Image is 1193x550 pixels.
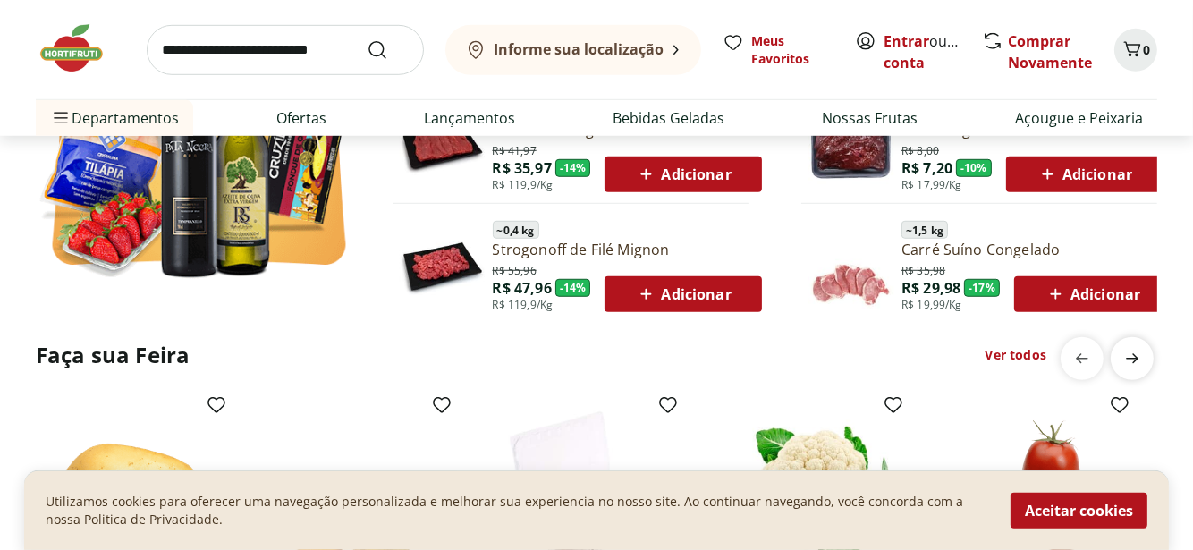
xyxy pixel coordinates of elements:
[493,298,554,312] span: R$ 119,9/Kg
[46,493,989,529] p: Utilizamos cookies para oferecer uma navegação personalizada e melhorar sua experiencia no nosso ...
[367,39,410,61] button: Submit Search
[493,260,537,278] span: R$ 55,96
[884,31,982,72] a: Criar conta
[493,278,552,298] span: R$ 47,96
[986,346,1046,364] a: Ver todos
[901,298,962,312] span: R$ 19,99/Kg
[1036,164,1132,185] span: Adicionar
[605,157,761,192] button: Adicionar
[1045,283,1140,305] span: Adicionar
[1061,337,1104,380] button: previous
[1011,493,1147,529] button: Aceitar cookies
[1015,107,1143,129] a: Açougue e Peixaria
[1008,31,1092,72] a: Comprar Novamente
[822,107,918,129] a: Nossas Frutas
[635,164,731,185] span: Adicionar
[1014,276,1171,312] button: Adicionar
[445,25,701,75] button: Informe sua localização
[493,221,539,239] span: ~ 0,4 kg
[956,159,992,177] span: - 10 %
[400,224,486,309] img: Principal
[901,240,1171,259] a: Carré Suíno Congelado
[276,107,326,129] a: Ofertas
[555,279,591,297] span: - 14 %
[50,97,72,140] button: Menu
[1111,337,1154,380] button: next
[555,159,591,177] span: - 14 %
[808,104,894,190] img: Bife de Fígado Resfriado
[901,221,948,239] span: ~ 1,5 kg
[901,178,962,192] span: R$ 17,99/Kg
[493,158,552,178] span: R$ 35,97
[605,276,761,312] button: Adicionar
[494,39,664,59] b: Informe sua localização
[751,32,833,68] span: Meus Favoritos
[723,32,833,68] a: Meus Favoritos
[50,97,179,140] span: Departamentos
[901,140,939,158] span: R$ 8,00
[808,224,894,309] img: Principal
[901,278,960,298] span: R$ 29,98
[964,279,1000,297] span: - 17 %
[424,107,515,129] a: Lançamentos
[884,30,963,73] span: ou
[635,283,731,305] span: Adicionar
[400,104,486,190] img: Principal
[901,260,945,278] span: R$ 35,98
[1006,157,1163,192] button: Adicionar
[36,341,190,369] h2: Faça sua Feira
[1114,29,1157,72] button: Carrinho
[901,158,952,178] span: R$ 7,20
[147,25,424,75] input: search
[36,21,125,75] img: Hortifruti
[493,178,554,192] span: R$ 119,9/Kg
[493,140,537,158] span: R$ 41,97
[493,240,762,259] a: Strogonoff de Filé Mignon
[884,31,929,51] a: Entrar
[1143,41,1150,58] span: 0
[613,107,724,129] a: Bebidas Geladas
